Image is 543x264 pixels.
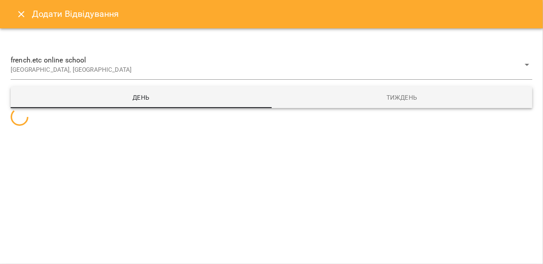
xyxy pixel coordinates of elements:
span: Тиждень [277,92,527,103]
p: [GEOGRAPHIC_DATA], [GEOGRAPHIC_DATA] [11,66,522,74]
span: День [16,92,266,103]
h6: Додати Відвідування [32,7,119,21]
span: french.etc online school [11,55,522,66]
div: french.etc online school[GEOGRAPHIC_DATA], [GEOGRAPHIC_DATA] [11,50,532,80]
button: Close [11,4,32,25]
